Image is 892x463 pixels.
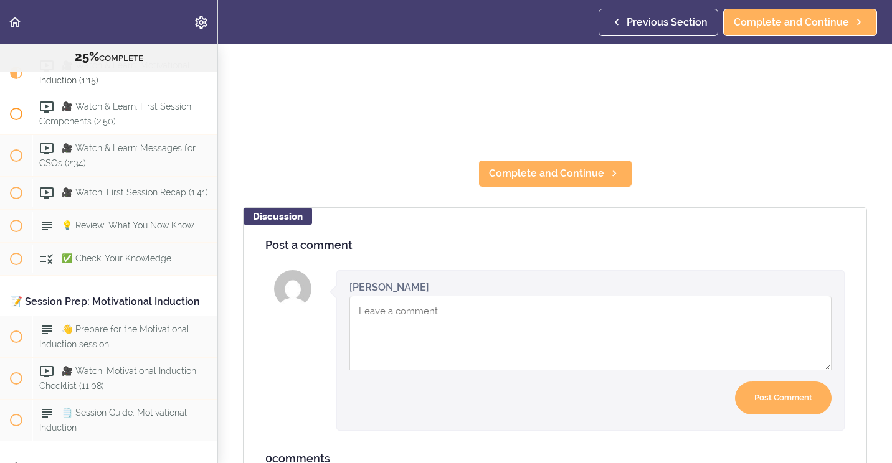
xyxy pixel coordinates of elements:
[75,49,99,64] span: 25%
[194,15,209,30] svg: Settings Menu
[39,101,191,126] span: 🎥 Watch & Learn: First Session Components (2:50)
[39,143,196,167] span: 🎥 Watch & Learn: Messages for CSOs (2:34)
[489,166,604,181] span: Complete and Continue
[62,187,208,197] span: 🎥 Watch: First Session Recap (1:41)
[349,296,832,370] textarea: Comment box
[244,208,312,225] div: Discussion
[7,15,22,30] svg: Back to course curriculum
[349,280,429,294] div: [PERSON_NAME]
[62,220,194,230] span: 💡 Review: What You Now Know
[599,9,718,36] a: Previous Section
[627,15,708,30] span: Previous Section
[39,366,196,390] span: 🎥 Watch: Motivational Induction Checklist (11:08)
[39,408,187,432] span: 🗒️ Session Guide: Motivational Induction
[274,270,311,307] img: Ruth
[723,9,877,36] a: Complete and Continue
[62,253,171,263] span: ✅ Check: Your Knowledge
[265,239,845,251] h4: Post a comment
[735,381,832,414] input: Post Comment
[16,49,202,65] div: COMPLETE
[478,160,632,187] a: Complete and Continue
[734,15,849,30] span: Complete and Continue
[39,324,189,348] span: 👋 Prepare for the Motivational Induction session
